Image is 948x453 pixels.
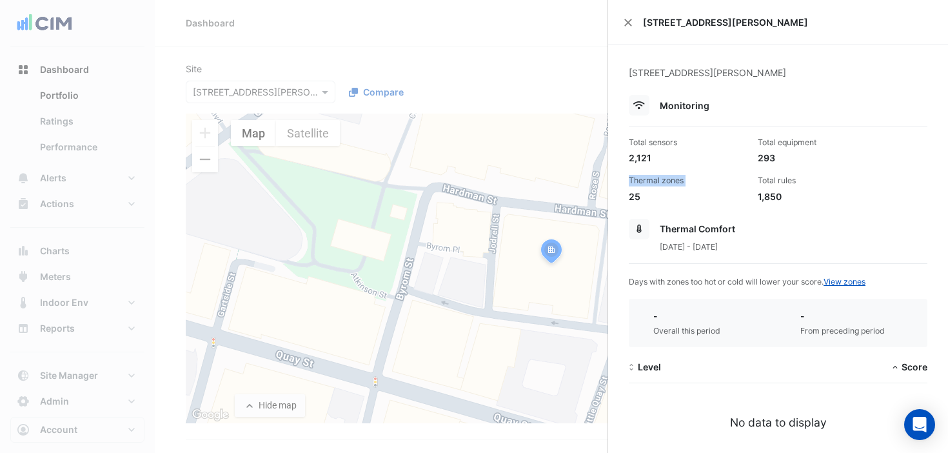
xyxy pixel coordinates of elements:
[758,175,876,186] div: Total rules
[904,409,935,440] div: Open Intercom Messenger
[902,361,927,372] span: Score
[758,151,876,165] div: 293
[758,190,876,203] div: 1,850
[629,414,927,431] div: No data to display
[758,137,876,148] div: Total equipment
[653,309,720,323] div: -
[800,325,885,337] div: From preceding period
[653,325,720,337] div: Overall this period
[629,66,927,95] div: [STREET_ADDRESS][PERSON_NAME]
[800,309,885,323] div: -
[824,277,865,287] a: View zones
[660,100,709,111] span: Monitoring
[629,190,747,203] div: 25
[629,175,747,186] div: Thermal zones
[629,137,747,148] div: Total sensors
[643,15,933,29] span: [STREET_ADDRESS][PERSON_NAME]
[660,223,735,234] span: Thermal Comfort
[629,151,747,165] div: 2,121
[660,242,718,252] span: [DATE] - [DATE]
[624,18,633,27] button: Close
[629,277,865,287] span: Days with zones too hot or cold will lower your score.
[638,361,661,372] span: Level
